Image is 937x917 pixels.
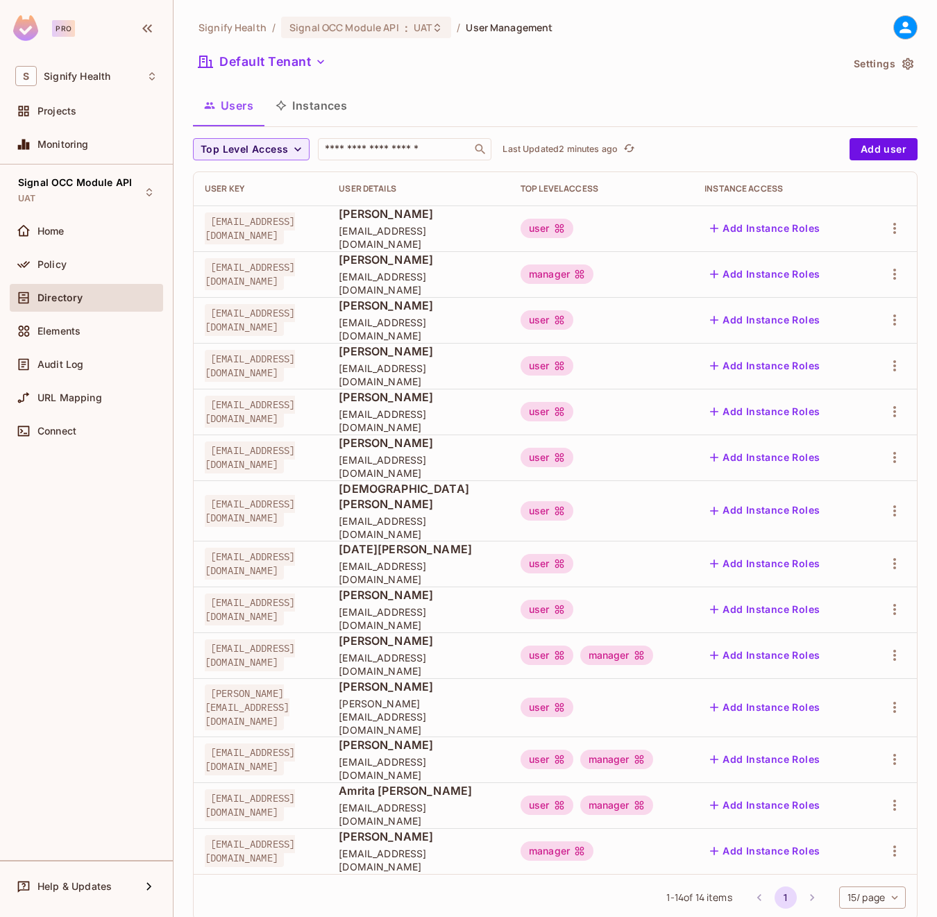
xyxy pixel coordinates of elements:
span: Amrita [PERSON_NAME] [339,783,498,798]
span: [DEMOGRAPHIC_DATA][PERSON_NAME] [339,481,498,512]
span: User Management [466,21,552,34]
button: Add Instance Roles [704,598,825,621]
span: [EMAIL_ADDRESS][DOMAIN_NAME] [339,847,498,873]
button: Add Instance Roles [704,840,825,862]
span: Top Level Access [201,141,288,158]
span: [EMAIL_ADDRESS][DOMAIN_NAME] [339,514,498,541]
div: user [521,219,573,238]
span: [PERSON_NAME] [339,737,498,752]
span: [PERSON_NAME] [339,633,498,648]
div: user [521,501,573,521]
span: [EMAIL_ADDRESS][DOMAIN_NAME] [339,801,498,827]
span: [PERSON_NAME][EMAIL_ADDRESS][DOMAIN_NAME] [205,684,289,730]
button: Settings [848,53,918,75]
span: refresh [623,142,635,156]
span: Projects [37,106,76,117]
div: user [521,356,573,376]
span: [PERSON_NAME] [339,829,498,844]
span: [EMAIL_ADDRESS][DOMAIN_NAME] [205,350,295,382]
div: user [521,554,573,573]
div: manager [521,264,593,284]
li: / [272,21,276,34]
button: Add Instance Roles [704,309,825,331]
div: manager [580,796,653,815]
span: [PERSON_NAME] [339,344,498,359]
button: Add Instance Roles [704,644,825,666]
nav: pagination navigation [746,886,825,909]
span: [EMAIL_ADDRESS][DOMAIN_NAME] [339,316,498,342]
span: Policy [37,259,67,270]
span: Audit Log [37,359,83,370]
div: user [521,698,573,717]
span: [EMAIL_ADDRESS][DOMAIN_NAME] [205,258,295,290]
span: Workspace: Signify Health [44,71,110,82]
span: URL Mapping [37,392,102,403]
button: Default Tenant [193,51,332,73]
span: Directory [37,292,83,303]
span: : [404,22,409,33]
div: Pro [52,20,75,37]
div: user [521,402,573,421]
span: Help & Updates [37,881,112,892]
button: refresh [621,141,637,158]
button: Add Instance Roles [704,263,825,285]
div: user [521,796,573,815]
span: [EMAIL_ADDRESS][DOMAIN_NAME] [205,639,295,671]
span: Elements [37,326,81,337]
span: [EMAIL_ADDRESS][DOMAIN_NAME] [205,495,295,527]
span: UAT [414,21,432,34]
button: Add Instance Roles [704,446,825,469]
button: Top Level Access [193,138,310,160]
button: Add Instance Roles [704,217,825,239]
div: User Key [205,183,316,194]
span: Connect [37,426,76,437]
span: [PERSON_NAME] [339,206,498,221]
span: [EMAIL_ADDRESS][DOMAIN_NAME] [205,396,295,428]
button: Add Instance Roles [704,794,825,816]
div: manager [580,646,653,665]
span: [EMAIL_ADDRESS][DOMAIN_NAME] [205,743,295,775]
span: S [15,66,37,86]
span: [EMAIL_ADDRESS][DOMAIN_NAME] [339,605,498,632]
button: Add Instance Roles [704,696,825,718]
span: [EMAIL_ADDRESS][DOMAIN_NAME] [339,453,498,480]
span: 1 - 14 of 14 items [666,890,732,905]
span: [EMAIL_ADDRESS][DOMAIN_NAME] [339,651,498,678]
button: Users [193,88,264,123]
span: Click to refresh data [618,141,637,158]
span: [EMAIL_ADDRESS][DOMAIN_NAME] [205,441,295,473]
span: [DATE][PERSON_NAME] [339,541,498,557]
span: [EMAIL_ADDRESS][DOMAIN_NAME] [205,594,295,625]
div: Top Level Access [521,183,682,194]
button: Add Instance Roles [704,500,825,522]
span: [EMAIL_ADDRESS][DOMAIN_NAME] [339,755,498,782]
span: Monitoring [37,139,89,150]
span: UAT [18,193,35,204]
span: [PERSON_NAME][EMAIL_ADDRESS][DOMAIN_NAME] [339,697,498,737]
span: Signal OCC Module API [18,177,132,188]
span: [EMAIL_ADDRESS][DOMAIN_NAME] [205,304,295,336]
div: user [521,448,573,467]
img: SReyMgAAAABJRU5ErkJggg== [13,15,38,41]
button: page 1 [775,886,797,909]
span: [EMAIL_ADDRESS][DOMAIN_NAME] [339,407,498,434]
span: [EMAIL_ADDRESS][DOMAIN_NAME] [205,548,295,580]
span: Home [37,226,65,237]
button: Instances [264,88,358,123]
div: user [521,600,573,619]
span: [PERSON_NAME] [339,679,498,694]
span: [EMAIL_ADDRESS][DOMAIN_NAME] [339,270,498,296]
span: [EMAIL_ADDRESS][DOMAIN_NAME] [205,835,295,867]
button: Add Instance Roles [704,355,825,377]
div: user [521,646,573,665]
span: the active workspace [199,21,267,34]
button: Add user [850,138,918,160]
span: [PERSON_NAME] [339,252,498,267]
div: manager [521,841,593,861]
div: user [521,310,573,330]
div: user [521,750,573,769]
span: [PERSON_NAME] [339,587,498,603]
button: Add Instance Roles [704,401,825,423]
span: [EMAIL_ADDRESS][DOMAIN_NAME] [339,362,498,388]
p: Last Updated 2 minutes ago [503,144,618,155]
